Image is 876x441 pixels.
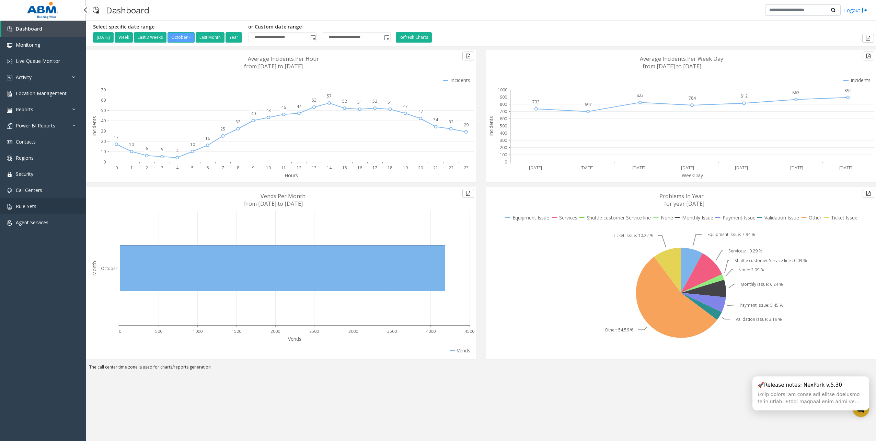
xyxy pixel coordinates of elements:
[101,149,106,155] text: 10
[101,97,106,103] text: 60
[16,122,55,129] span: Power BI Reports
[736,316,782,322] text: Validation Issue: 3.19 %
[681,165,694,171] text: [DATE]
[357,165,362,171] text: 16
[738,267,764,273] text: None: 2.09 %
[372,98,377,104] text: 52
[270,328,280,334] text: 2000
[7,91,12,97] img: 'icon'
[357,99,362,105] text: 51
[91,261,97,276] text: Month
[342,165,347,171] text: 15
[426,328,436,334] text: 4000
[146,146,148,151] text: 6
[7,107,12,113] img: 'icon'
[418,165,423,171] text: 20
[309,328,319,334] text: 2500
[580,165,593,171] text: [DATE]
[7,156,12,161] img: 'icon'
[16,219,48,226] span: Agent Services
[844,7,867,14] a: Logout
[862,34,874,43] button: Export to pdf
[790,165,803,171] text: [DATE]
[7,59,12,64] img: 'icon'
[161,165,163,171] text: 3
[462,52,474,60] button: Export to pdf
[863,52,874,60] button: Export to pdf
[348,328,358,334] text: 3000
[190,142,195,147] text: 10
[327,93,332,99] text: 57
[464,165,469,171] text: 23
[758,382,842,389] div: 🚀Release notes: NexPark v.5.30
[327,165,332,171] text: 14
[176,165,179,171] text: 4
[86,364,876,374] div: The call center time zone is used for charts/reports generation
[532,99,540,105] text: 733
[632,165,645,171] text: [DATE]
[7,26,12,32] img: 'icon'
[16,90,67,97] span: Location Management
[844,88,852,93] text: 892
[235,119,240,125] text: 32
[103,2,153,19] h3: Dashboard
[281,104,286,110] text: 46
[155,328,162,334] text: 500
[863,189,874,198] button: Export to pdf
[7,188,12,193] img: 'icon'
[101,108,106,113] text: 50
[266,165,271,171] text: 10
[252,165,254,171] text: 9
[605,327,634,333] text: Other: 54.56 %
[659,192,704,200] text: Problems In Year
[585,102,592,108] text: 697
[191,165,194,171] text: 5
[93,32,114,43] button: [DATE]
[129,142,134,147] text: 10
[500,137,507,143] text: 300
[7,204,12,210] img: 'icon'
[396,32,432,43] button: Refresh Charts
[500,123,507,129] text: 500
[16,187,42,193] span: Call Centers
[462,189,474,198] button: Export to pdf
[16,25,42,32] span: Dashboard
[682,172,703,179] text: WeekDay
[16,74,32,80] span: Activity
[7,139,12,145] img: 'icon'
[248,55,319,63] text: Average Incidents Per Hour
[740,93,748,99] text: 812
[418,109,423,114] text: 42
[449,165,453,171] text: 22
[16,203,36,210] span: Rule Sets
[636,92,644,98] text: 823
[206,165,209,171] text: 6
[232,328,241,334] text: 1500
[500,152,507,158] text: 100
[196,32,224,43] button: Last Month
[248,24,391,30] h5: or Custom date range
[643,63,701,70] text: from [DATE] to [DATE]
[16,42,40,48] span: Monitoring
[707,231,755,237] text: Equipment Issue: 7.94 %
[176,148,179,154] text: 4
[7,220,12,226] img: 'icon'
[119,328,121,334] text: 0
[7,75,12,80] img: 'icon'
[664,200,704,207] text: for year [DATE]
[500,101,507,107] text: 800
[403,103,408,109] text: 47
[388,99,392,105] text: 51
[7,43,12,48] img: 'icon'
[288,336,301,342] text: Vends
[505,159,507,165] text: 0
[312,165,316,171] text: 13
[16,171,33,177] span: Security
[500,145,507,150] text: 200
[613,233,654,238] text: Ticket Issue: 10.22 %
[735,258,807,263] text: Shuttle customer Service line : 0.03 %
[103,159,106,165] text: 0
[115,165,118,171] text: 0
[115,32,133,43] button: Week
[689,95,696,101] text: 784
